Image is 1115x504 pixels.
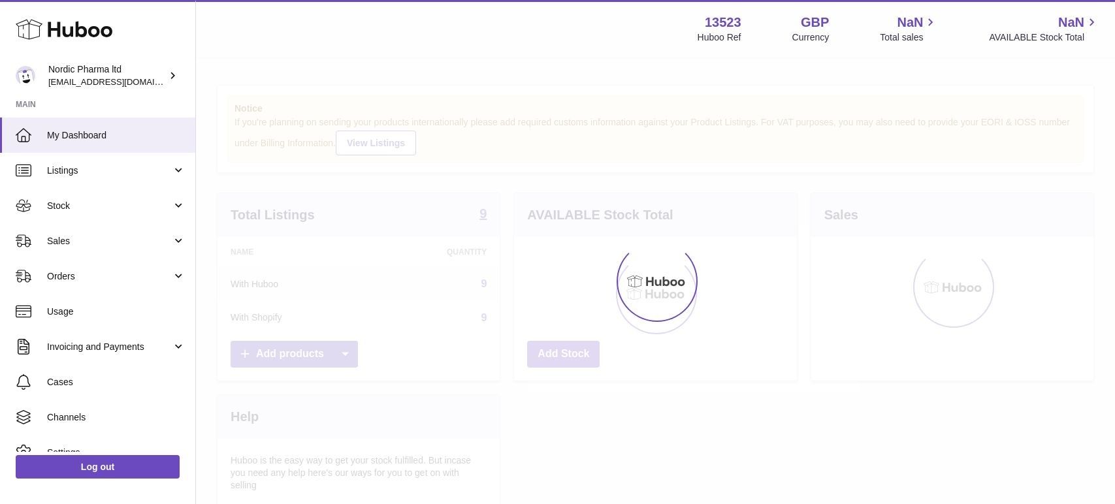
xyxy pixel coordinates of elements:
span: NaN [897,14,923,31]
div: Huboo Ref [698,31,741,44]
span: Invoicing and Payments [47,341,172,353]
div: Nordic Pharma ltd [48,63,166,88]
span: My Dashboard [47,129,186,142]
span: Stock [47,200,172,212]
strong: GBP [801,14,829,31]
img: internalAdmin-13523@internal.huboo.com [16,66,35,86]
strong: 13523 [705,14,741,31]
span: Channels [47,411,186,424]
span: [EMAIL_ADDRESS][DOMAIN_NAME] [48,76,192,87]
a: NaN AVAILABLE Stock Total [989,14,1099,44]
a: NaN Total sales [880,14,938,44]
span: Orders [47,270,172,283]
span: AVAILABLE Stock Total [989,31,1099,44]
span: Listings [47,165,172,177]
span: Total sales [880,31,938,44]
span: Usage [47,306,186,318]
span: Sales [47,235,172,247]
span: Settings [47,447,186,459]
a: Log out [16,455,180,479]
div: Currency [792,31,830,44]
span: Cases [47,376,186,388]
span: NaN [1058,14,1084,31]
